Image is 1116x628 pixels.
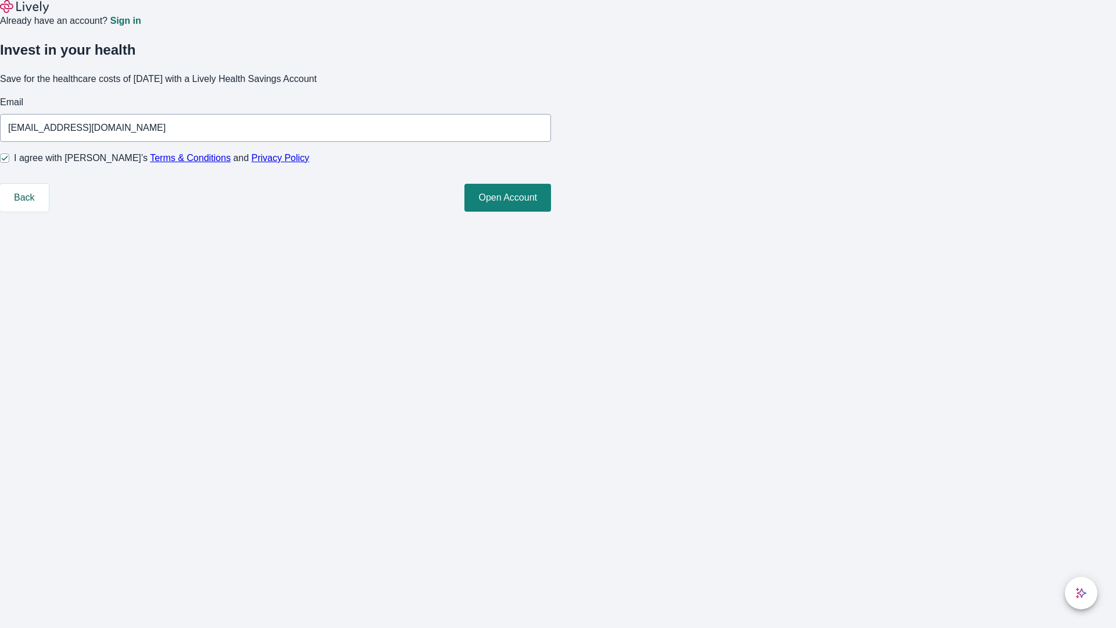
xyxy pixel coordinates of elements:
span: I agree with [PERSON_NAME]’s and [14,151,309,165]
a: Terms & Conditions [150,153,231,163]
a: Privacy Policy [252,153,310,163]
button: Open Account [464,184,551,212]
button: chat [1065,577,1097,609]
a: Sign in [110,16,141,26]
svg: Lively AI Assistant [1075,587,1087,599]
